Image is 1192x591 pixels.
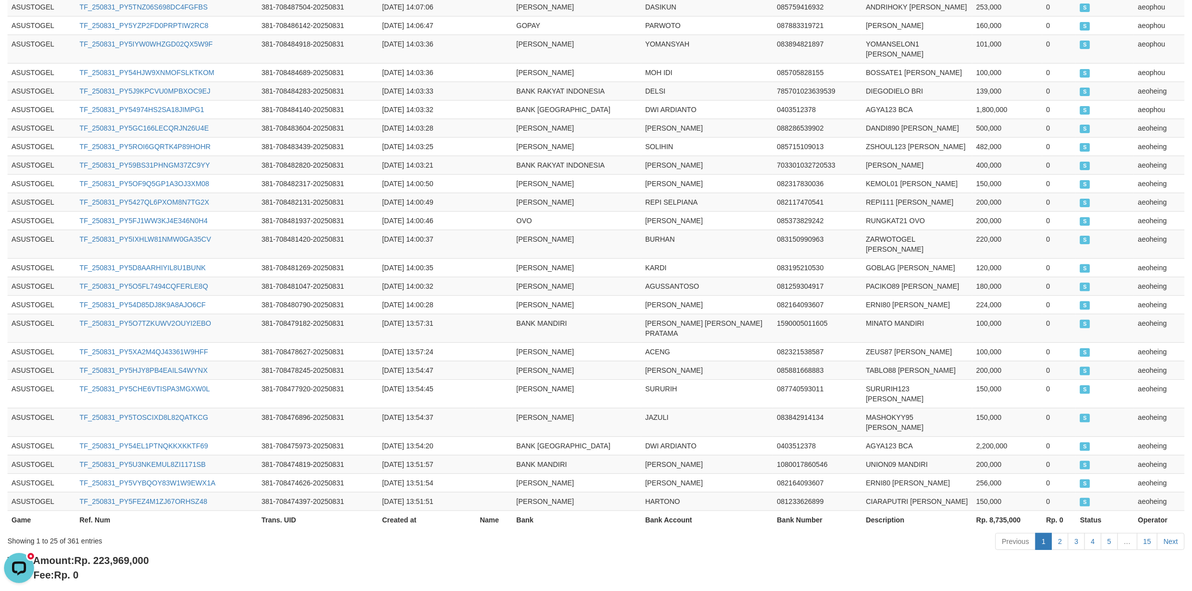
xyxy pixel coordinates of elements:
td: 083894821897 [773,35,862,63]
td: BANK [GEOGRAPHIC_DATA] [512,436,641,455]
td: 0 [1042,379,1076,408]
td: [DATE] 14:00:49 [378,193,476,211]
td: [PERSON_NAME] [512,277,641,295]
td: [PERSON_NAME] [512,295,641,314]
td: 381-708480790-20250831 [257,295,378,314]
td: [PERSON_NAME] [512,473,641,492]
td: ERNI80 [PERSON_NAME] [862,473,972,492]
a: 5 [1101,533,1118,550]
td: [PERSON_NAME] [PERSON_NAME] PRATAMA [641,314,773,342]
td: 381-708483439-20250831 [257,137,378,156]
td: [PERSON_NAME] [641,174,773,193]
td: 150,000 [972,379,1042,408]
td: 0 [1042,174,1076,193]
td: RUNGKAT21 OVO [862,211,972,230]
a: TF_250831_PY5U3NKEMUL8ZI1171SB [80,460,206,468]
a: Next [1157,533,1184,550]
td: [DATE] 13:54:20 [378,436,476,455]
td: 381-708481047-20250831 [257,277,378,295]
td: 0 [1042,408,1076,436]
td: 381-708478627-20250831 [257,342,378,361]
a: TF_250831_PY5427QL6PXOM8N7TG2X [80,198,209,206]
td: KEMOL01 [PERSON_NAME] [862,174,972,193]
td: 1,800,000 [972,100,1042,119]
td: DWI ARDIANTO [641,436,773,455]
a: TF_250831_PY54HJW9XNMOFSLKTKOM [80,69,214,77]
td: ASUSTOGEL [8,379,76,408]
td: [DATE] 14:00:37 [378,230,476,258]
td: 081259304917 [773,277,862,295]
td: DANDI890 [PERSON_NAME] [862,119,972,137]
td: [DATE] 13:57:24 [378,342,476,361]
td: [PERSON_NAME] [512,193,641,211]
td: aeoheing [1134,455,1184,473]
div: new message indicator [26,3,36,12]
td: [PERSON_NAME] [512,342,641,361]
span: SUCCESS [1080,22,1090,31]
td: JAZULI [641,408,773,436]
a: TF_250831_PY5FEZ4M1ZJ67ORHSZ48 [80,497,207,505]
td: aeoheing [1134,295,1184,314]
td: aeoheing [1134,361,1184,379]
td: 085705828155 [773,63,862,82]
td: 0 [1042,16,1076,35]
span: SUCCESS [1080,106,1090,115]
span: SUCCESS [1080,217,1090,226]
td: AGUSSANTOSO [641,277,773,295]
td: YOMANSELON1 [PERSON_NAME] [862,35,972,63]
span: SUCCESS [1080,88,1090,96]
td: 0 [1042,295,1076,314]
td: aeoheing [1134,174,1184,193]
td: 0 [1042,100,1076,119]
span: SUCCESS [1080,125,1090,133]
td: BANK [GEOGRAPHIC_DATA] [512,100,641,119]
td: ASUSTOGEL [8,473,76,492]
td: [DATE] 14:00:35 [378,258,476,277]
td: [DATE] 14:03:33 [378,82,476,100]
td: 381-708479182-20250831 [257,314,378,342]
td: ASUSTOGEL [8,230,76,258]
td: 083842914134 [773,408,862,436]
a: TF_250831_PY54D85DJ8K9A8AJO6CF [80,301,206,309]
span: SUCCESS [1080,414,1090,422]
td: BANK MANDIRI [512,455,641,473]
td: 0 [1042,119,1076,137]
td: 082117470541 [773,193,862,211]
td: ZARWOTOGEL [PERSON_NAME] [862,230,972,258]
td: aeoheing [1134,211,1184,230]
td: 381-708478245-20250831 [257,361,378,379]
td: 083195210530 [773,258,862,277]
td: [DATE] 14:03:25 [378,137,476,156]
td: 082317830036 [773,174,862,193]
a: TF_250831_PY5TOSCIXD8L82QATKCG [80,413,208,421]
td: SOLIHIN [641,137,773,156]
td: [PERSON_NAME] [512,258,641,277]
td: 703301032720533 [773,156,862,174]
td: BURHAN [641,230,773,258]
td: [PERSON_NAME] [862,156,972,174]
td: REPI SELPIANA [641,193,773,211]
a: TF_250831_PY5XA2M4QJ43361W9HFF [80,348,208,356]
td: 1590005011605 [773,314,862,342]
td: GOBLAG [PERSON_NAME] [862,258,972,277]
a: TF_250831_PY5O7TZKUWV2OUYI2EBO [80,319,211,327]
td: [PERSON_NAME] [641,295,773,314]
td: [DATE] 13:54:47 [378,361,476,379]
td: [DATE] 14:00:32 [378,277,476,295]
td: [DATE] 14:06:47 [378,16,476,35]
td: 0 [1042,342,1076,361]
td: [DATE] 14:03:36 [378,63,476,82]
a: TF_250831_PY54EL1PTNQKKXKKTF69 [80,442,208,450]
span: SUCCESS [1080,385,1090,394]
td: AGYA123 BCA [862,100,972,119]
td: 082321538587 [773,342,862,361]
td: [DATE] 14:03:36 [378,35,476,63]
td: OVO [512,211,641,230]
td: aeoheing [1134,473,1184,492]
td: 0 [1042,436,1076,455]
td: 381-708484283-20250831 [257,82,378,100]
td: ASUSTOGEL [8,277,76,295]
a: 3 [1068,533,1085,550]
a: TF_250831_PY54974HS2SA18JIMPG1 [80,106,204,114]
td: aeoheing [1134,379,1184,408]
